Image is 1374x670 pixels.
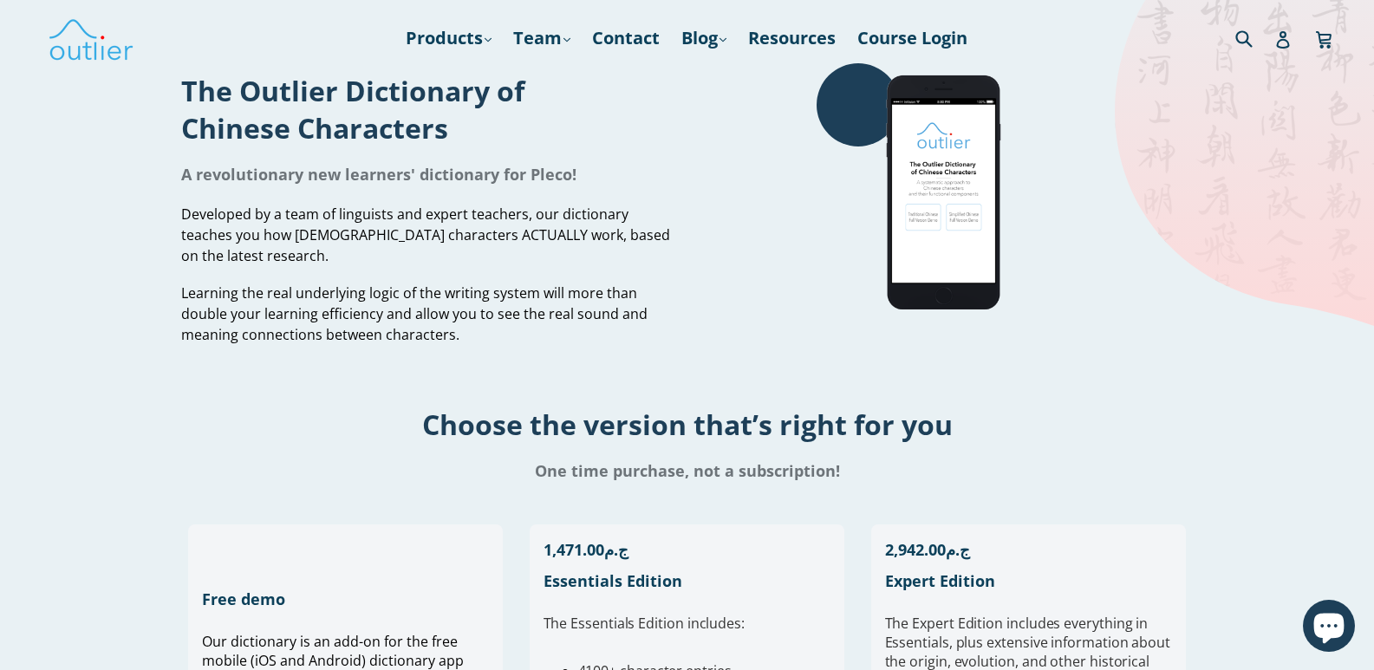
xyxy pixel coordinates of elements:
img: Outlier Linguistics [48,13,134,63]
inbox-online-store-chat: Shopify online store chat [1298,600,1360,656]
a: Resources [739,23,844,54]
span: The Essentials Edition includes: [544,614,745,633]
a: Contact [583,23,668,54]
h1: Free demo [202,589,490,609]
h1: Essentials Edition [544,570,831,591]
a: Blog [673,23,735,54]
span: Developed by a team of linguists and expert teachers, our dictionary teaches you how [DEMOGRAPHIC... [181,205,670,265]
h1: The Outlier Dictionary of Chinese Characters [181,72,674,146]
h1: Expert Edition [885,570,1173,591]
input: Search [1231,20,1279,55]
h1: A revolutionary new learners' dictionary for Pleco! [181,164,674,185]
a: Course Login [849,23,976,54]
a: Team [505,23,579,54]
a: Products [397,23,500,54]
span: Learning the real underlying logic of the writing system will more than double your learning effi... [181,283,648,344]
span: ج.م2,942.00 [885,539,970,560]
span: ج.م1,471.00 [544,539,628,560]
span: The Expert Edition includes e [885,614,1072,633]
